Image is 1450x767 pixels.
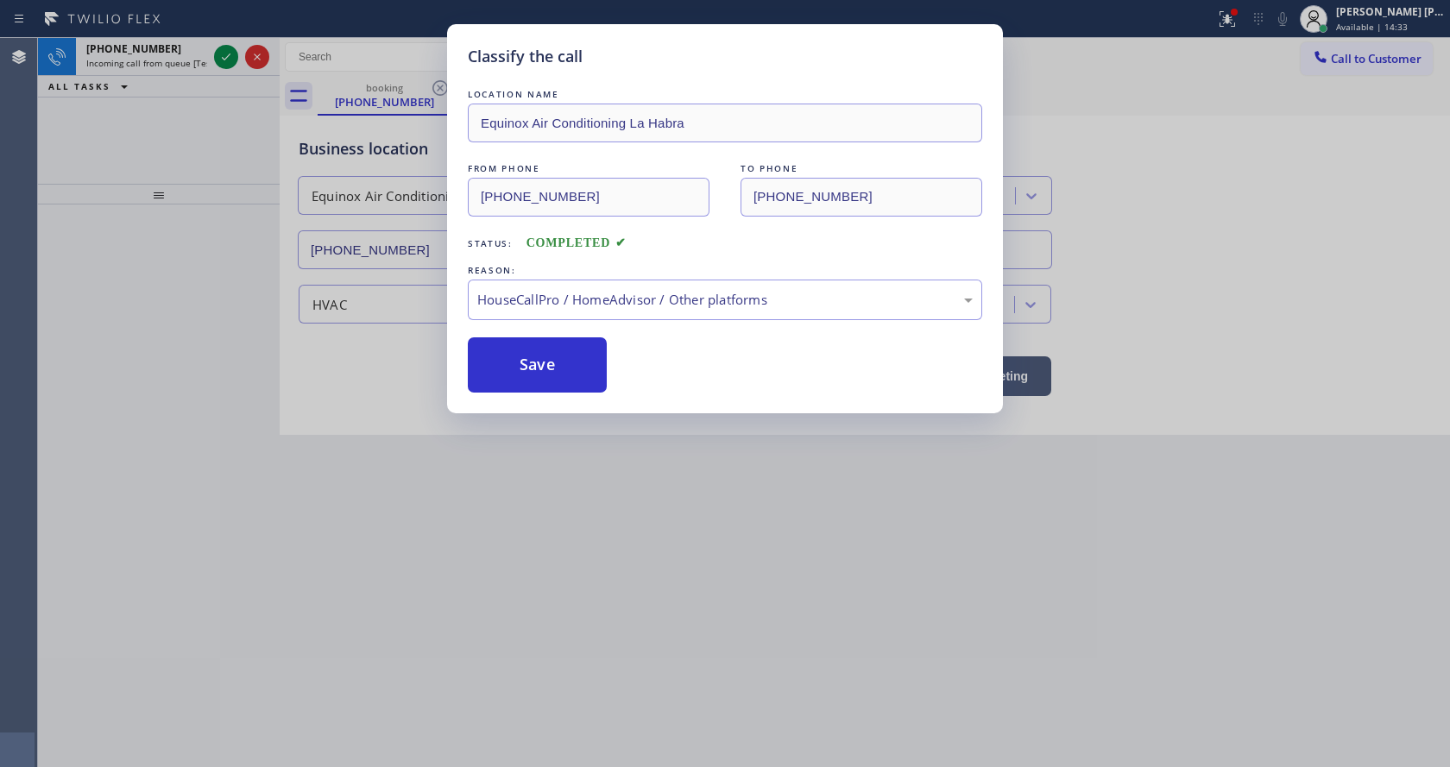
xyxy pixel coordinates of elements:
div: HouseCallPro / HomeAdvisor / Other platforms [477,290,973,310]
input: From phone [468,178,709,217]
div: FROM PHONE [468,160,709,178]
div: REASON: [468,261,982,280]
button: Save [468,337,607,393]
input: To phone [741,178,982,217]
div: TO PHONE [741,160,982,178]
div: LOCATION NAME [468,85,982,104]
span: COMPLETED [526,236,627,249]
span: Status: [468,237,513,249]
h5: Classify the call [468,45,583,68]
